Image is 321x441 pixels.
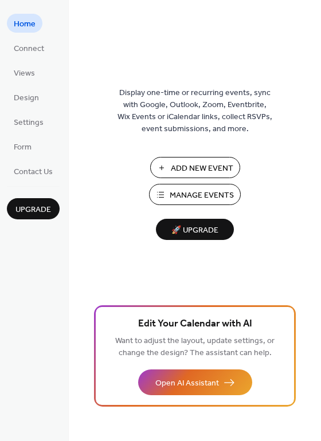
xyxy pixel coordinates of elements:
[138,369,252,395] button: Open AI Assistant
[150,157,240,178] button: Add New Event
[7,14,42,33] a: Home
[14,117,44,129] span: Settings
[138,316,252,332] span: Edit Your Calendar with AI
[7,198,60,219] button: Upgrade
[171,163,233,175] span: Add New Event
[14,141,32,153] span: Form
[170,190,234,202] span: Manage Events
[156,219,234,240] button: 🚀 Upgrade
[14,18,36,30] span: Home
[149,184,241,205] button: Manage Events
[115,333,275,361] span: Want to adjust the layout, update settings, or change the design? The assistant can help.
[7,137,38,156] a: Form
[7,112,50,131] a: Settings
[15,204,51,216] span: Upgrade
[7,162,60,180] a: Contact Us
[7,63,42,82] a: Views
[163,223,227,238] span: 🚀 Upgrade
[14,68,35,80] span: Views
[14,166,53,178] span: Contact Us
[14,92,39,104] span: Design
[14,43,44,55] span: Connect
[118,87,272,135] span: Display one-time or recurring events, sync with Google, Outlook, Zoom, Eventbrite, Wix Events or ...
[7,38,51,57] a: Connect
[155,377,219,389] span: Open AI Assistant
[7,88,46,107] a: Design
